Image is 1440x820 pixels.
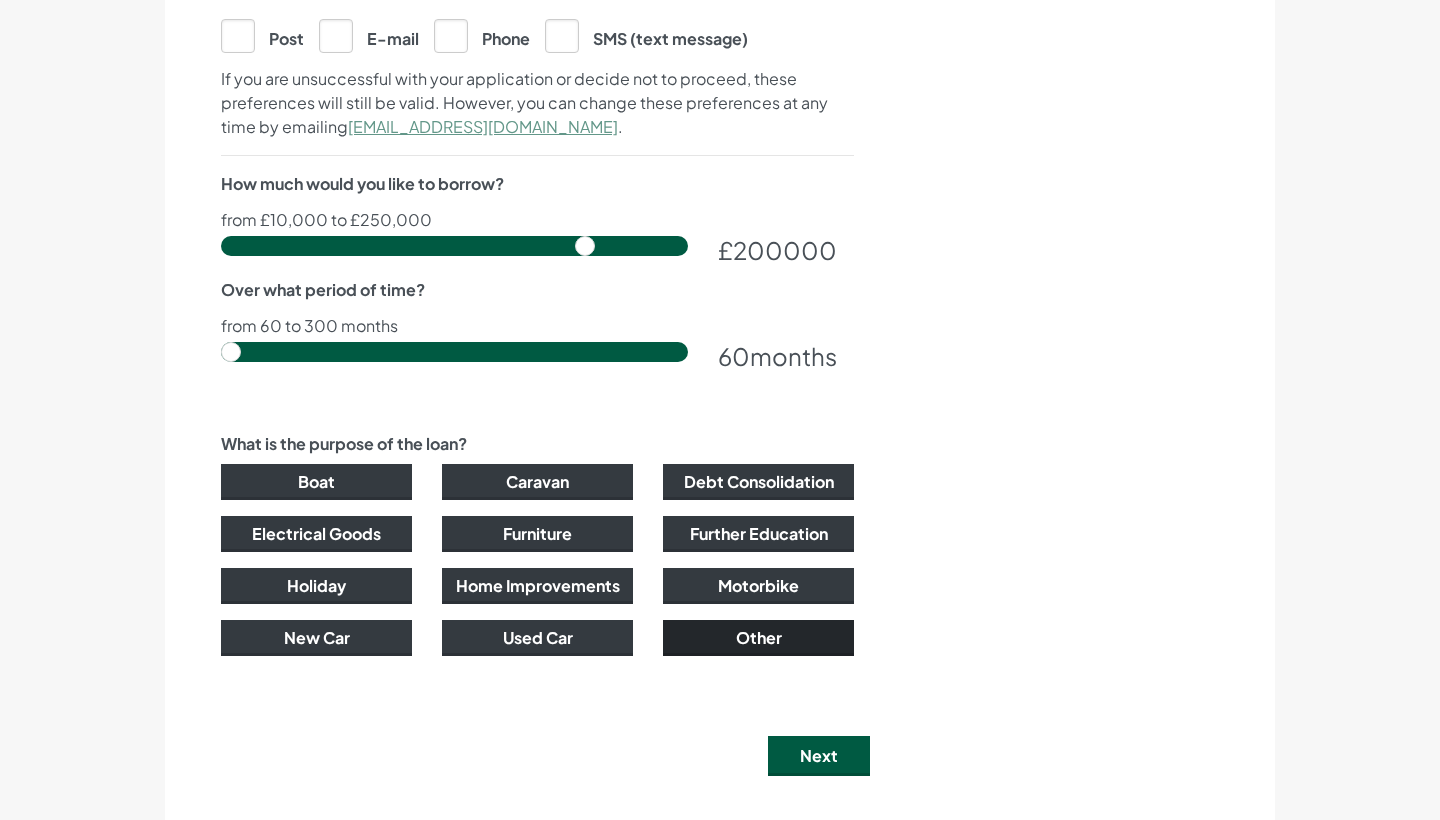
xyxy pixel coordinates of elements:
p: If you are unsuccessful with your application or decide not to proceed, these preferences will st... [221,67,854,139]
span: 60 [718,341,750,371]
label: What is the purpose of the loan? [221,432,467,456]
div: months [718,338,854,374]
button: New Car [221,620,412,656]
p: from £10,000 to £250,000 [221,212,854,228]
button: Next [768,736,870,776]
label: SMS (text message) [545,19,748,51]
label: How much would you like to borrow? [221,172,504,196]
button: Boat [221,464,412,500]
label: Phone [434,19,530,51]
div: £ [718,232,854,268]
button: Furniture [442,516,633,552]
button: Holiday [221,568,412,604]
button: Caravan [442,464,633,500]
label: Post [221,19,304,51]
button: Other [663,620,854,656]
label: Over what period of time? [221,278,425,302]
button: Home Improvements [442,568,633,604]
button: Motorbike [663,568,854,604]
button: Used Car [442,620,633,656]
p: from 60 to 300 months [221,318,854,334]
a: [EMAIL_ADDRESS][DOMAIN_NAME] [348,116,618,137]
button: Electrical Goods [221,516,412,552]
button: Further Education [663,516,854,552]
button: Debt Consolidation [663,464,854,500]
label: E-mail [319,19,419,51]
span: 200000 [733,235,837,265]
